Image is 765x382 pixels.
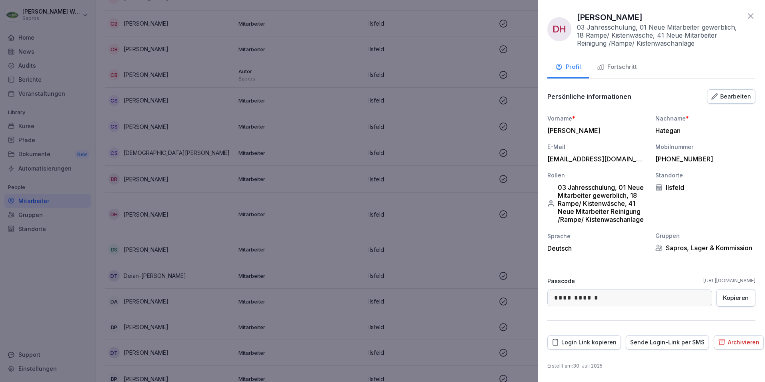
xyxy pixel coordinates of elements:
[555,62,581,72] div: Profil
[547,143,647,151] div: E-Mail
[547,127,643,135] div: [PERSON_NAME]
[547,232,647,240] div: Sprache
[655,143,755,151] div: Mobilnummer
[655,231,755,240] div: Gruppen
[547,155,643,163] div: [EMAIL_ADDRESS][DOMAIN_NAME]
[711,92,751,101] div: Bearbeiten
[552,338,617,347] div: Login Link kopieren
[577,23,742,47] p: 03 Jahresschulung, 01 Neue Mitarbeiter gewerblich, 18 Rampe/ Kistenwäsche, 41 Neue Mitarbeiter Re...
[707,89,755,104] button: Bearbeiten
[547,92,631,101] p: Persönliche informationen
[703,277,755,284] a: [URL][DOMAIN_NAME]
[547,244,647,252] div: Deutsch
[655,244,755,252] div: Sapros, Lager & Kommission
[547,277,575,285] p: Passcode
[547,183,647,223] div: 03 Jahresschulung, 01 Neue Mitarbeiter gewerblich, 18 Rampe/ Kistenwäsche, 41 Neue Mitarbeiter Re...
[655,183,755,191] div: Ilsfeld
[547,57,589,78] button: Profil
[718,338,759,347] div: Archivieren
[577,11,643,23] p: [PERSON_NAME]
[655,114,755,123] div: Nachname
[723,294,749,302] div: Kopieren
[630,338,705,347] div: Sende Login-Link per SMS
[547,171,647,179] div: Rollen
[716,289,755,307] button: Kopieren
[655,127,751,135] div: Hategan
[547,17,571,41] div: DH
[589,57,645,78] button: Fortschritt
[714,335,764,350] button: Archivieren
[547,114,647,123] div: Vorname
[655,171,755,179] div: Standorte
[626,335,709,350] button: Sende Login-Link per SMS
[547,362,755,370] p: Erstellt am : 30. Juli 2025
[547,335,621,350] button: Login Link kopieren
[597,62,637,72] div: Fortschritt
[655,155,751,163] div: [PHONE_NUMBER]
